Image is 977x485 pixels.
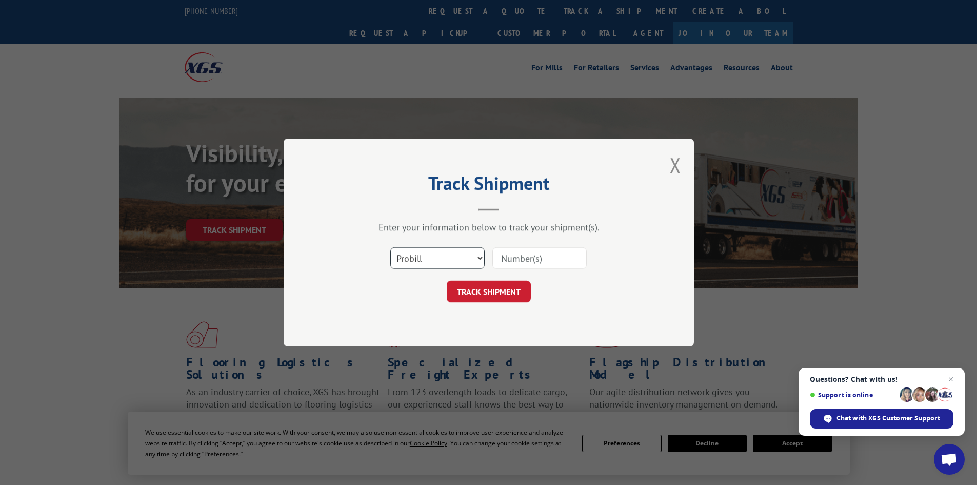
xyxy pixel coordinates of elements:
[810,375,953,383] span: Questions? Chat with us!
[810,391,896,399] span: Support is online
[335,176,643,196] h2: Track Shipment
[447,281,531,302] button: TRACK SHIPMENT
[670,151,681,179] button: Close modal
[836,414,940,423] span: Chat with XGS Customer Support
[335,221,643,233] div: Enter your information below to track your shipment(s).
[945,373,957,385] span: Close chat
[492,247,587,269] input: Number(s)
[934,444,965,475] div: Open chat
[810,409,953,429] div: Chat with XGS Customer Support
